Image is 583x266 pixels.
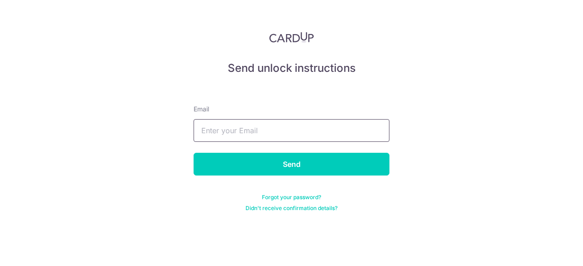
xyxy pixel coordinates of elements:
h5: Send unlock instructions [194,61,389,75]
a: Didn't receive confirmation details? [245,205,338,212]
span: translation missing: en.devise.label.Email [194,105,209,113]
input: Send [194,153,389,176]
input: Enter your Email [194,119,389,142]
img: CardUp Logo [269,32,314,43]
a: Forgot your password? [262,194,321,201]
